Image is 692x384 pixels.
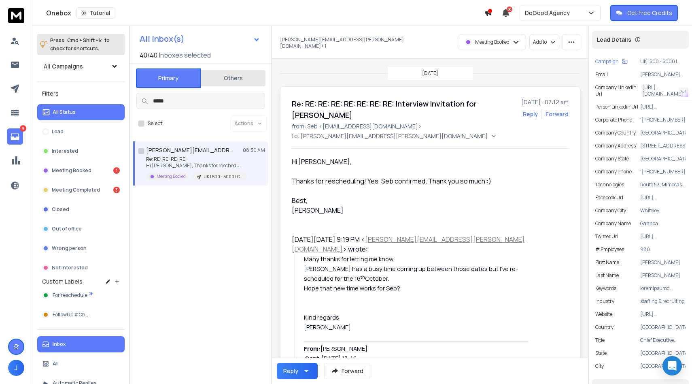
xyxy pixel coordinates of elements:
[304,255,394,263] span: Many thanks for letting me know.
[204,174,242,180] p: UK | 500 - 5000 | CEO
[523,110,538,118] button: Reply
[640,311,686,318] p: [URL][DOMAIN_NAME]
[53,361,59,367] p: All
[7,128,23,145] a: 9
[44,62,83,70] h1: All Campaigns
[640,337,686,343] p: Chief Executive Officer
[113,187,120,193] div: 3
[52,206,69,213] p: Closed
[146,162,243,169] p: Hi [PERSON_NAME], Thanks for rescheduling! Yes,
[140,35,185,43] h1: All Inbox(s)
[42,277,83,286] h3: Custom Labels
[277,363,318,379] button: Reply
[243,147,265,154] p: 08:30 AM
[595,285,616,292] p: Keywords
[640,194,686,201] p: [URL][DOMAIN_NAME]
[37,104,125,120] button: All Status
[52,265,88,271] p: Not Interested
[280,36,428,49] p: [PERSON_NAME][EMAIL_ADDRESS][PERSON_NAME][DOMAIN_NAME] + 1
[37,143,125,159] button: Interested
[595,311,612,318] p: Website
[37,88,125,99] h3: Filters
[53,311,90,318] span: FollowUp #Chat
[66,36,103,45] span: Cmd + Shift + k
[595,117,632,123] p: Corporate Phone
[140,50,157,60] span: 40 / 40
[37,182,125,198] button: Meeting Completed3
[642,84,686,97] p: [URL][DOMAIN_NAME]
[640,58,686,65] p: UK | 500 - 5000 | CEO
[595,220,631,227] p: Company Name
[52,226,82,232] p: Out of office
[595,156,629,162] p: Company State
[640,233,686,240] p: [URL][DOMAIN_NAME]
[595,259,619,266] p: First Name
[610,5,678,21] button: Get Free Credits
[597,36,631,44] p: Lead Details
[595,298,614,305] p: Industry
[640,272,686,279] p: [PERSON_NAME]
[525,9,573,17] p: DoGood Agency
[53,109,76,115] p: All Status
[159,50,211,60] h3: Inboxes selected
[521,98,569,106] p: [DATE] : 07:12 am
[37,124,125,140] button: Lead
[640,259,686,266] p: [PERSON_NAME]
[292,122,569,130] p: from: Seb <[EMAIL_ADDRESS][DOMAIN_NAME]>
[37,162,125,179] button: Meeting Booked1
[640,350,686,356] p: [GEOGRAPHIC_DATA]
[595,337,605,343] p: Title
[52,148,78,154] p: Interested
[148,120,162,127] label: Select
[53,292,87,299] span: For reschedule
[595,324,613,331] p: Country
[595,246,624,253] p: # Employees
[640,363,686,369] p: [GEOGRAPHIC_DATA]
[37,307,125,323] button: FollowUp #Chat
[595,233,618,240] p: Twitter Url
[640,169,686,175] p: '[PHONE_NUMBER]
[595,104,638,110] p: Person Linkedin Url
[113,167,120,174] div: 1
[305,354,321,362] strong: Sent:
[595,207,626,214] p: Company City
[595,58,628,65] button: Campaign
[304,323,351,331] span: [PERSON_NAME]
[46,7,484,19] div: Onebox
[595,350,607,356] p: State
[76,7,115,19] button: Tutorial
[8,360,24,376] button: J
[146,156,243,162] p: Re: RE: RE: RE: RE:
[283,367,298,375] div: Reply
[595,169,632,175] p: Company Phone
[595,130,636,136] p: Company Country
[146,146,235,154] h1: [PERSON_NAME][EMAIL_ADDRESS][PERSON_NAME][DOMAIN_NAME] +1
[595,181,624,188] p: Technologies
[595,363,604,369] p: City
[595,71,608,78] p: Email
[292,205,528,215] div: [PERSON_NAME]
[37,201,125,218] button: Closed
[292,196,528,205] div: Best,
[546,110,569,118] div: Forward
[20,125,26,132] p: 9
[640,298,686,305] p: staffing & recruiting
[292,157,528,166] div: Hi [PERSON_NAME],
[640,181,686,188] p: Route 53, Mimecast, Microsoft Office 365, Amazon AWS, Drupal, Salesforce
[37,221,125,237] button: Out of office
[37,336,125,352] button: Inbox
[37,260,125,276] button: Not Interested
[640,117,686,123] p: '[PHONE_NUMBER]
[640,285,686,292] p: loremipsumd sitametcons, adipiscingel seddoeiu, temporinci utlaboreetd, magnaa & enimadminimve qu...
[640,130,686,136] p: [GEOGRAPHIC_DATA]
[304,265,518,282] span: [PERSON_NAME] has a busy time coming up between those dates but I’ve re-scheduled for the 16 Octo...
[292,235,525,254] a: [PERSON_NAME][EMAIL_ADDRESS][PERSON_NAME][DOMAIN_NAME]
[595,143,636,149] p: Company Address
[292,98,516,121] h1: Re: RE: RE: RE: RE: RE: RE: RE: Interview Invitation for [PERSON_NAME]
[37,356,125,372] button: All
[422,70,438,77] p: [DATE]
[133,31,267,47] button: All Inbox(s)
[640,104,686,110] p: [URL][DOMAIN_NAME]
[157,173,186,179] p: Meeting Booked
